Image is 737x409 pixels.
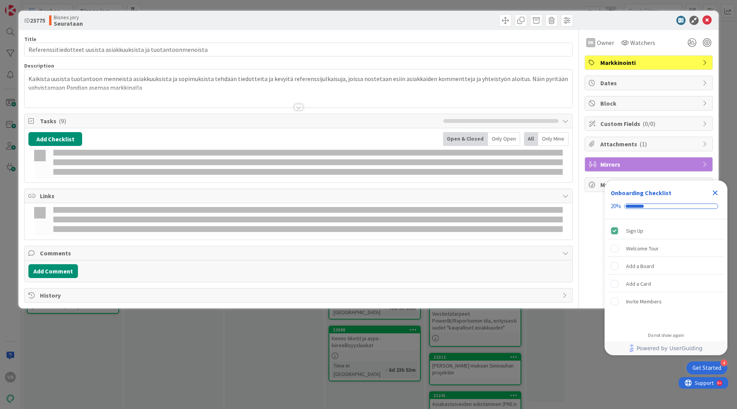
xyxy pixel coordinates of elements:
[600,180,699,189] span: Metrics
[40,291,559,300] span: History
[720,359,727,366] div: 4
[600,58,699,67] span: Markkinointi
[630,38,655,47] span: Watchers
[626,297,662,306] div: Invite Members
[636,344,702,353] span: Powered by UserGuiding
[605,180,727,355] div: Checklist Container
[39,3,43,9] div: 9+
[538,132,568,146] div: Only Mine
[54,14,83,20] span: Bisnes jory
[54,20,83,26] b: Seurataan
[605,341,727,355] div: Footer
[488,132,520,146] div: Only Open
[24,16,45,25] span: ID
[24,43,573,56] input: type card name here...
[443,132,488,146] div: Open & Closed
[600,139,699,149] span: Attachments
[626,262,654,271] div: Add a Board
[643,120,655,128] span: ( 0/0 )
[626,244,659,253] div: Welcome Tour
[600,119,699,128] span: Custom Fields
[608,258,724,275] div: Add a Board is incomplete.
[600,99,699,108] span: Block
[40,191,559,200] span: Links
[605,219,727,327] div: Checklist items
[608,240,724,257] div: Welcome Tour is incomplete.
[586,38,595,47] div: RK
[24,62,54,69] span: Description
[608,275,724,292] div: Add a Card is incomplete.
[524,132,538,146] div: All
[640,140,647,148] span: ( 1 )
[600,78,699,88] span: Dates
[30,17,45,24] b: 23775
[648,332,684,338] div: Do not show again
[28,264,78,278] button: Add Comment
[59,117,66,125] span: ( 9 )
[608,341,724,355] a: Powered by UserGuiding
[626,226,643,235] div: Sign Up
[608,222,724,239] div: Sign Up is complete.
[692,364,721,372] div: Get Started
[600,160,699,169] span: Mirrors
[40,116,440,126] span: Tasks
[16,1,35,10] span: Support
[597,38,614,47] span: Owner
[686,361,727,374] div: Open Get Started checklist, remaining modules: 4
[608,293,724,310] div: Invite Members is incomplete.
[611,203,621,210] div: 20%
[611,188,671,197] div: Onboarding Checklist
[709,187,721,199] div: Close Checklist
[28,132,82,146] button: Add Checklist
[28,75,569,91] span: Kaikista uusista tuotantoon menneistä asiakkuuksista ja sopimuksista tehdään tiedotteita ja kevyi...
[611,203,721,210] div: Checklist progress: 20%
[24,36,36,43] label: Title
[626,279,651,288] div: Add a Card
[40,248,559,258] span: Comments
